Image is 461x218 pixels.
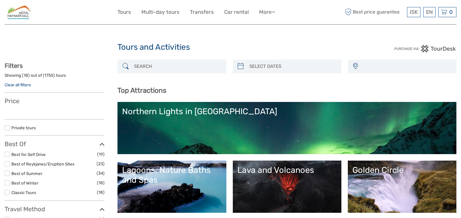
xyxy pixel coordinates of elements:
input: SEARCH [132,61,223,72]
a: Lagoons, Nature Baths and Spas [122,165,221,208]
strong: Filters [5,62,23,69]
input: SELECT DATES [247,61,338,72]
span: (18) [97,189,105,196]
span: (18) [97,179,105,186]
span: (19) [97,151,105,158]
span: ISK [410,9,418,15]
a: Best for Self Drive [11,152,46,157]
label: 1755 [44,72,53,78]
a: Lava and Volcanoes [237,165,337,208]
span: Best price guarantee [344,7,405,17]
label: 18 [24,72,28,78]
div: Northern Lights in [GEOGRAPHIC_DATA] [122,107,452,116]
div: EN [423,7,436,17]
a: Best of Reykjanes/Eruption Sites [11,162,75,166]
a: Classic Tours [11,190,36,195]
a: Golden Circle [352,165,452,208]
div: Golden Circle [352,165,452,175]
a: More [259,8,275,17]
img: PurchaseViaTourDesk.png [394,45,456,53]
div: Lava and Volcanoes [237,165,337,175]
h3: Travel Method [5,205,105,213]
a: Transfers [190,8,214,17]
a: Tours [117,8,131,17]
a: Best of Winter [11,181,38,185]
img: 818-4b6ca149-5b89-4924-8e56-865dfacf5c71_logo_small.jpg [5,5,34,20]
h3: Best Of [5,140,105,148]
h3: Price [5,97,105,105]
span: (34) [97,170,105,177]
div: Lagoons, Nature Baths and Spas [122,165,221,185]
b: Top Attractions [117,86,166,95]
a: Multi-day tours [141,8,179,17]
span: 0 [448,9,454,15]
a: Clear all filters [5,82,31,87]
a: Best of Summer [11,171,42,176]
a: Car rental [224,8,249,17]
a: Northern Lights in [GEOGRAPHIC_DATA] [122,107,452,150]
a: Private tours [11,125,36,130]
h1: Tours and Activities [117,42,344,52]
span: (23) [97,160,105,167]
div: Showing ( ) out of ( ) tours [5,72,105,82]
